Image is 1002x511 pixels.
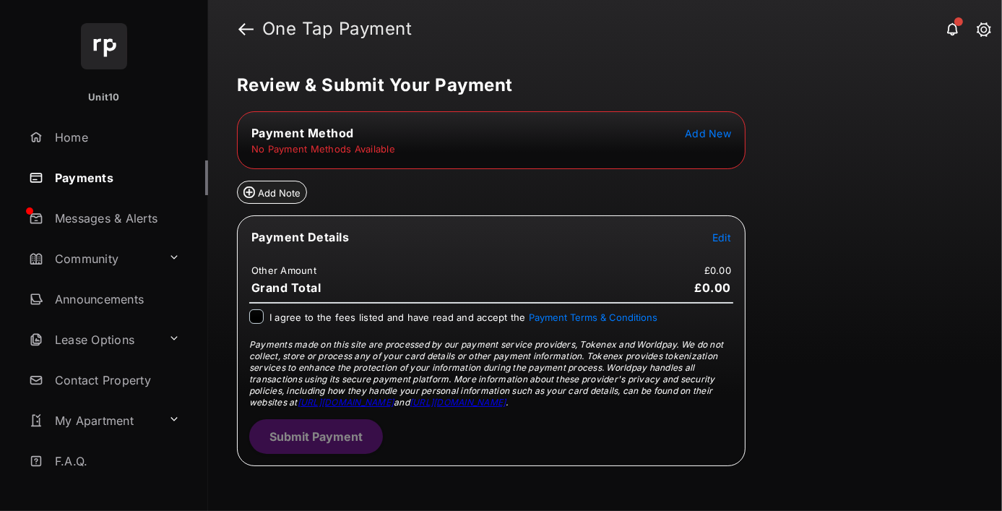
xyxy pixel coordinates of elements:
a: Contact Property [23,363,208,398]
button: Submit Payment [249,419,383,454]
a: Community [23,241,163,276]
span: Edit [712,231,731,244]
button: Add Note [237,181,307,204]
span: Add New [685,127,731,139]
span: Payment Details [251,230,350,244]
td: Other Amount [251,264,317,277]
span: Payments made on this site are processed by our payment service providers, Tokenex and Worldpay. ... [249,339,723,408]
a: My Apartment [23,403,163,438]
strong: One Tap Payment [262,20,413,38]
a: Home [23,120,208,155]
span: £0.00 [695,280,732,295]
a: Announcements [23,282,208,317]
a: Lease Options [23,322,163,357]
span: Grand Total [251,280,321,295]
a: [URL][DOMAIN_NAME] [298,397,394,408]
button: I agree to the fees listed and have read and accept the [529,312,657,323]
a: Payments [23,160,208,195]
h5: Review & Submit Your Payment [237,77,962,94]
td: No Payment Methods Available [251,142,396,155]
a: Messages & Alerts [23,201,208,236]
a: [URL][DOMAIN_NAME] [410,397,506,408]
span: Payment Method [251,126,354,140]
td: £0.00 [704,264,732,277]
button: Add New [685,126,731,140]
button: Edit [712,230,731,244]
a: F.A.Q. [23,444,208,478]
p: Unit10 [88,90,120,105]
img: svg+xml;base64,PHN2ZyB4bWxucz0iaHR0cDovL3d3dy53My5vcmcvMjAwMC9zdmciIHdpZHRoPSI2NCIgaGVpZ2h0PSI2NC... [81,23,127,69]
span: I agree to the fees listed and have read and accept the [269,312,657,323]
